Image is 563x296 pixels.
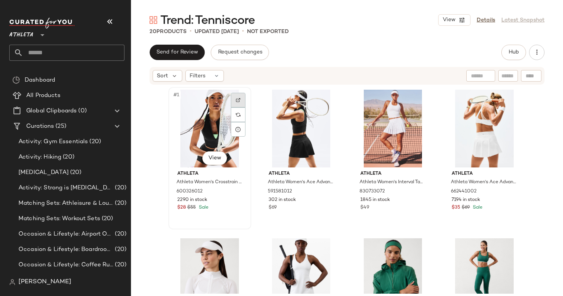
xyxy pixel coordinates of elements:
span: Athleta [177,171,242,177]
span: Filters [190,72,205,80]
span: (20) [113,199,126,208]
span: Sale [471,205,482,210]
span: Athleta [269,171,334,177]
span: Matching Sets: Workout Sets [18,214,100,223]
span: View [442,17,455,23]
button: Send for Review [150,45,205,60]
img: svg%3e [236,112,240,117]
span: Athleta Women's Ace Advantage High Rise 13 1/2" Skort Bright White Size XXS [451,179,516,186]
span: Athleta Women's Interval Tank Bright White Size XXS [360,179,425,186]
span: (25) [54,122,66,131]
span: Request changes [217,49,262,55]
p: updated [DATE] [195,28,239,36]
span: Athleta Women's Crosstrain Zip Tank Black Size XS [176,179,242,186]
span: All Products [26,91,61,100]
span: Matching Sets: Athleisure & Lounge Sets [18,199,113,208]
span: Global Clipboards [26,107,77,115]
span: 591581012 [268,188,292,195]
div: Products [150,28,187,36]
button: View [202,151,227,165]
img: svg%3e [12,76,20,84]
img: svg%3e [236,98,240,102]
img: svg%3e [150,16,157,24]
img: cn59187119.jpg [445,90,523,167]
span: Send for Review [156,49,198,55]
span: Athleta [9,26,33,40]
span: 302 in stock [269,197,296,204]
span: Athleta Women's Ace Advantage High Rise 15 1/2" Skort Black Plus Size 3X [268,179,333,186]
span: 1845 in stock [360,197,390,204]
img: cfy_white_logo.C9jOOHJF.svg [9,18,75,28]
span: (20) [88,137,101,146]
button: View [438,14,471,26]
span: Activity: Gym Essentials [18,137,88,146]
span: • [242,27,244,36]
span: Sale [197,205,208,210]
span: Occasion & Lifestyle: Coffee Run [18,261,113,269]
span: 662441002 [451,188,477,195]
span: 830733072 [360,188,385,195]
p: Not Exported [247,28,289,36]
span: (20) [69,168,82,177]
span: Athleta [360,171,425,177]
span: $69 [462,204,470,211]
img: cn59646703.jpg [171,90,249,167]
span: Athleta [452,171,517,177]
span: [MEDICAL_DATA] [18,168,69,177]
span: View [208,155,221,161]
span: (20) [61,153,74,162]
span: $28 [177,204,186,211]
span: [PERSON_NAME] [18,278,71,287]
a: Details [477,16,495,24]
span: (20) [100,214,113,223]
span: (20) [113,261,126,269]
img: cn59284116.jpg [354,90,432,167]
span: • [190,27,192,36]
span: Trend: Tenniscore [160,13,255,28]
img: cn57889118.jpg [262,90,340,167]
span: 20 [150,29,156,35]
span: $49 [360,204,369,211]
img: svg%3e [9,279,15,285]
span: Activity: Hiking [18,153,61,162]
span: 600326012 [176,188,203,195]
span: Occasion & Lifestyle: Boardroom to Barre [18,245,113,254]
span: Dashboard [25,76,55,85]
span: Hub [508,49,519,55]
span: 2290 in stock [177,197,207,204]
span: Sort [157,72,168,80]
button: Request changes [211,45,269,60]
span: Activity: Strong is [MEDICAL_DATA] [18,184,113,192]
span: 7194 in stock [452,197,480,204]
span: Curations [26,122,54,131]
span: $69 [269,204,277,211]
span: (0) [77,107,86,115]
span: (20) [113,184,126,192]
span: $55 [187,204,196,211]
span: (20) [113,245,126,254]
span: #1 [173,91,181,99]
button: Hub [501,45,526,60]
span: (20) [113,230,126,239]
span: $35 [452,204,460,211]
span: Occasion & Lifestyle: Airport Outfits [18,230,113,239]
